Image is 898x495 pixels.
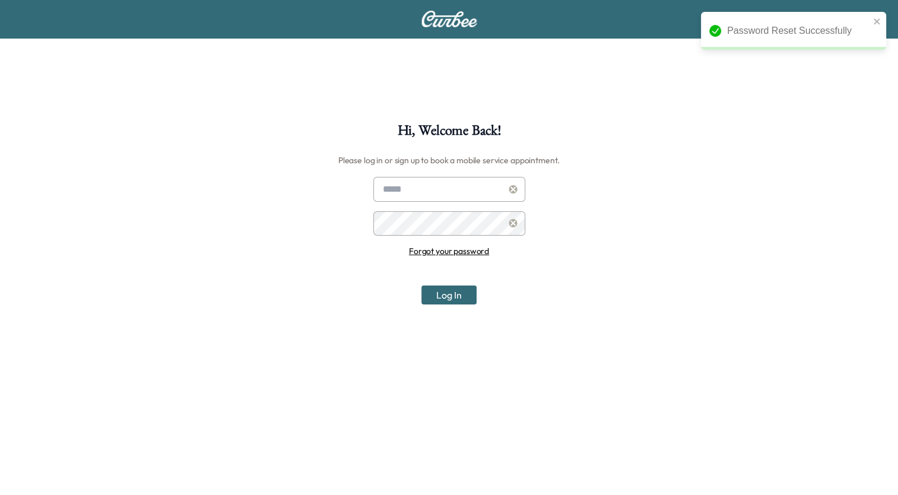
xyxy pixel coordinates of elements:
img: Curbee Logo [421,11,478,27]
h6: Please log in or sign up to book a mobile service appointment. [338,151,560,170]
a: Forgot your password [409,246,489,256]
button: close [873,17,881,26]
div: Password Reset Successfully [727,24,870,38]
h1: Hi, Welcome Back! [398,123,501,144]
button: Log In [421,285,477,304]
